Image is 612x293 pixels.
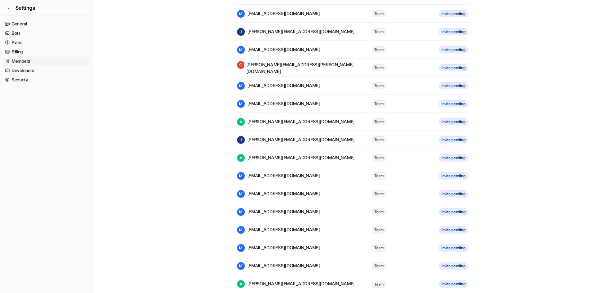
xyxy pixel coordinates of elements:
[237,100,245,108] span: M
[439,136,468,143] span: Invite pending
[439,208,468,215] span: Invite pending
[237,136,245,144] span: J
[372,28,386,35] span: Team
[237,118,245,126] span: A
[237,82,320,90] div: [EMAIL_ADDRESS][DOMAIN_NAME]
[237,61,245,69] span: G
[237,82,245,90] span: M
[372,46,386,53] span: Team
[3,19,90,28] a: General
[237,46,320,54] div: [EMAIL_ADDRESS][DOMAIN_NAME]
[237,190,245,198] span: M
[237,100,320,108] div: [EMAIL_ADDRESS][DOMAIN_NAME]
[237,28,355,36] div: [PERSON_NAME][EMAIL_ADDRESS][DOMAIN_NAME]
[237,208,320,216] div: [EMAIL_ADDRESS][DOMAIN_NAME]
[372,10,386,17] span: Team
[237,226,245,234] span: M
[372,100,386,107] span: Team
[3,47,90,56] a: Billing
[237,280,245,288] span: A
[439,154,468,161] span: Invite pending
[439,172,468,179] span: Invite pending
[237,244,320,252] div: [EMAIL_ADDRESS][DOMAIN_NAME]
[237,136,355,144] div: [PERSON_NAME][EMAIL_ADDRESS][DOMAIN_NAME]
[439,64,468,71] span: Invite pending
[372,244,386,252] span: Team
[237,280,355,288] div: [PERSON_NAME][EMAIL_ADDRESS][DOMAIN_NAME]
[237,226,320,234] div: [EMAIL_ADDRESS][DOMAIN_NAME]
[372,208,386,215] span: Team
[372,64,386,71] span: Team
[439,10,468,17] span: Invite pending
[3,57,90,66] a: Members
[439,46,468,53] span: Invite pending
[237,10,320,18] div: [EMAIL_ADDRESS][DOMAIN_NAME]
[439,28,468,35] span: Invite pending
[372,281,386,288] span: Team
[372,172,386,179] span: Team
[439,226,468,233] span: Invite pending
[439,100,468,107] span: Invite pending
[237,154,245,162] span: A
[237,10,245,18] span: M
[15,4,35,12] span: Settings
[237,244,245,252] span: M
[372,118,386,125] span: Team
[237,118,355,126] div: [PERSON_NAME][EMAIL_ADDRESS][DOMAIN_NAME]
[237,190,320,198] div: [EMAIL_ADDRESS][DOMAIN_NAME]
[237,172,320,180] div: [EMAIL_ADDRESS][DOMAIN_NAME]
[237,61,371,75] div: [PERSON_NAME][EMAIL_ADDRESS][PERSON_NAME][DOMAIN_NAME]
[237,28,245,36] span: J
[439,280,468,288] span: Invite pending
[237,262,245,270] span: M
[3,75,90,84] a: Security
[439,190,468,197] span: Invite pending
[439,82,468,89] span: Invite pending
[372,154,386,161] span: Team
[3,38,90,47] a: Plans
[237,154,355,162] div: [PERSON_NAME][EMAIL_ADDRESS][DOMAIN_NAME]
[237,262,320,270] div: [EMAIL_ADDRESS][DOMAIN_NAME]
[439,118,468,125] span: Invite pending
[3,66,90,75] a: Developers
[3,29,90,38] a: Bots
[439,262,468,270] span: Invite pending
[372,190,386,197] span: Team
[237,46,245,54] span: M
[372,82,386,89] span: Team
[237,208,245,216] span: M
[237,172,245,180] span: M
[372,136,386,143] span: Team
[372,262,386,270] span: Team
[372,226,386,233] span: Team
[439,244,468,252] span: Invite pending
